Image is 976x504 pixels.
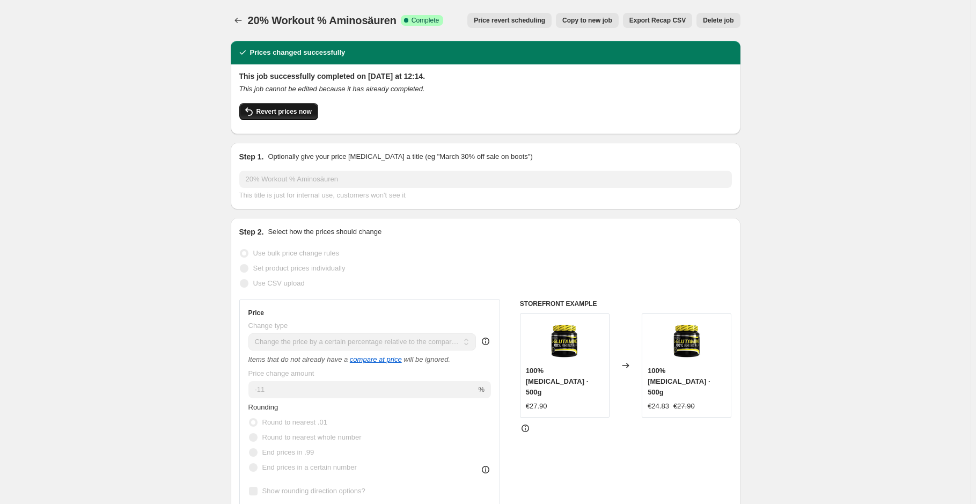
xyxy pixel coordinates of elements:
span: Round to nearest .01 [262,418,327,426]
span: Revert prices now [256,107,312,116]
span: Show rounding direction options? [262,487,365,495]
button: Revert prices now [239,103,318,120]
p: Optionally give your price [MEDICAL_DATA] a title (eg "March 30% off sale on boots") [268,151,532,162]
input: -20 [248,381,476,398]
h2: Step 1. [239,151,264,162]
span: End prices in a certain number [262,463,357,471]
span: Change type [248,322,288,330]
span: Price revert scheduling [474,16,545,25]
h2: This job successfully completed on [DATE] at 12:14. [239,71,732,82]
img: 100-l-glutamine-500g-biotech-usa_80x.png [543,319,586,362]
span: Use CSV upload [253,279,305,287]
span: 100% [MEDICAL_DATA] · 500g [648,367,710,396]
h2: Prices changed successfully [250,47,346,58]
div: €24.83 [648,401,669,412]
h2: Step 2. [239,227,264,237]
div: €27.90 [526,401,547,412]
span: Delete job [703,16,733,25]
input: 30% off holiday sale [239,171,732,188]
strike: €27.90 [673,401,695,412]
span: Use bulk price change rules [253,249,339,257]
button: compare at price [350,355,402,363]
button: Price change jobs [231,13,246,28]
span: 100% [MEDICAL_DATA] · 500g [526,367,589,396]
span: Complete [412,16,439,25]
i: Items that do not already have a [248,355,348,363]
span: Rounding [248,403,278,411]
p: Select how the prices should change [268,227,381,237]
i: will be ignored. [403,355,450,363]
i: This job cannot be edited because it has already completed. [239,85,425,93]
h6: STOREFRONT EXAMPLE [520,300,732,308]
button: Price revert scheduling [467,13,552,28]
span: Set product prices individually [253,264,346,272]
span: % [478,385,485,393]
button: Export Recap CSV [623,13,692,28]
button: Copy to new job [556,13,619,28]
img: 100-l-glutamine-500g-biotech-usa_80x.png [665,319,708,362]
span: This title is just for internal use, customers won't see it [239,191,406,199]
span: Export Recap CSV [629,16,686,25]
span: Round to nearest whole number [262,433,362,441]
h3: Price [248,309,264,317]
div: help [480,336,491,347]
span: 20% Workout % Aminosäuren [248,14,397,26]
span: End prices in .99 [262,448,314,456]
span: Price change amount [248,369,314,377]
span: Copy to new job [562,16,612,25]
button: Delete job [696,13,740,28]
